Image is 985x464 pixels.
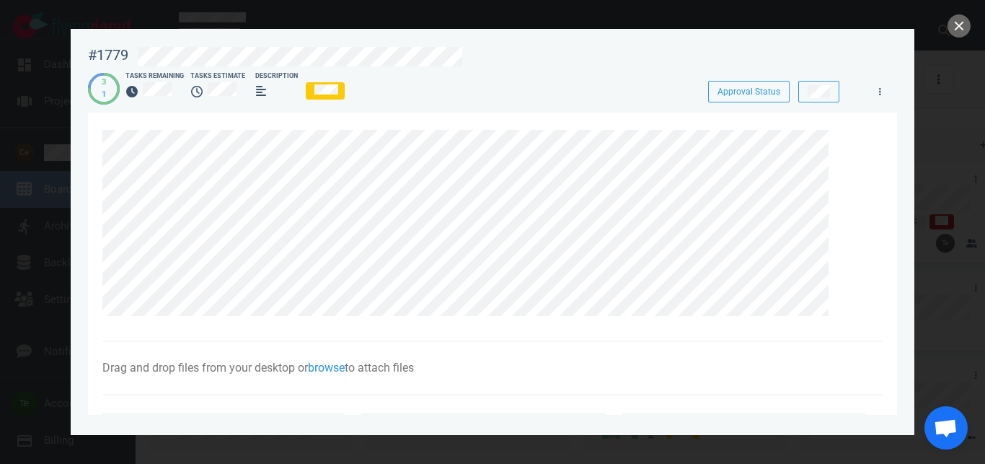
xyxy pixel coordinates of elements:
[948,14,971,38] button: close
[190,71,249,82] div: Tasks Estimate
[102,89,106,101] div: 1
[255,71,298,82] div: Description
[924,406,968,450] a: Chat abierto
[88,46,128,64] div: #1779
[102,76,106,89] div: 3
[102,361,308,375] span: Drag and drop files from your desktop or
[708,81,790,102] button: Approval Status
[308,361,345,375] a: browse
[345,361,414,375] span: to attach files
[125,71,185,82] div: Tasks Remaining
